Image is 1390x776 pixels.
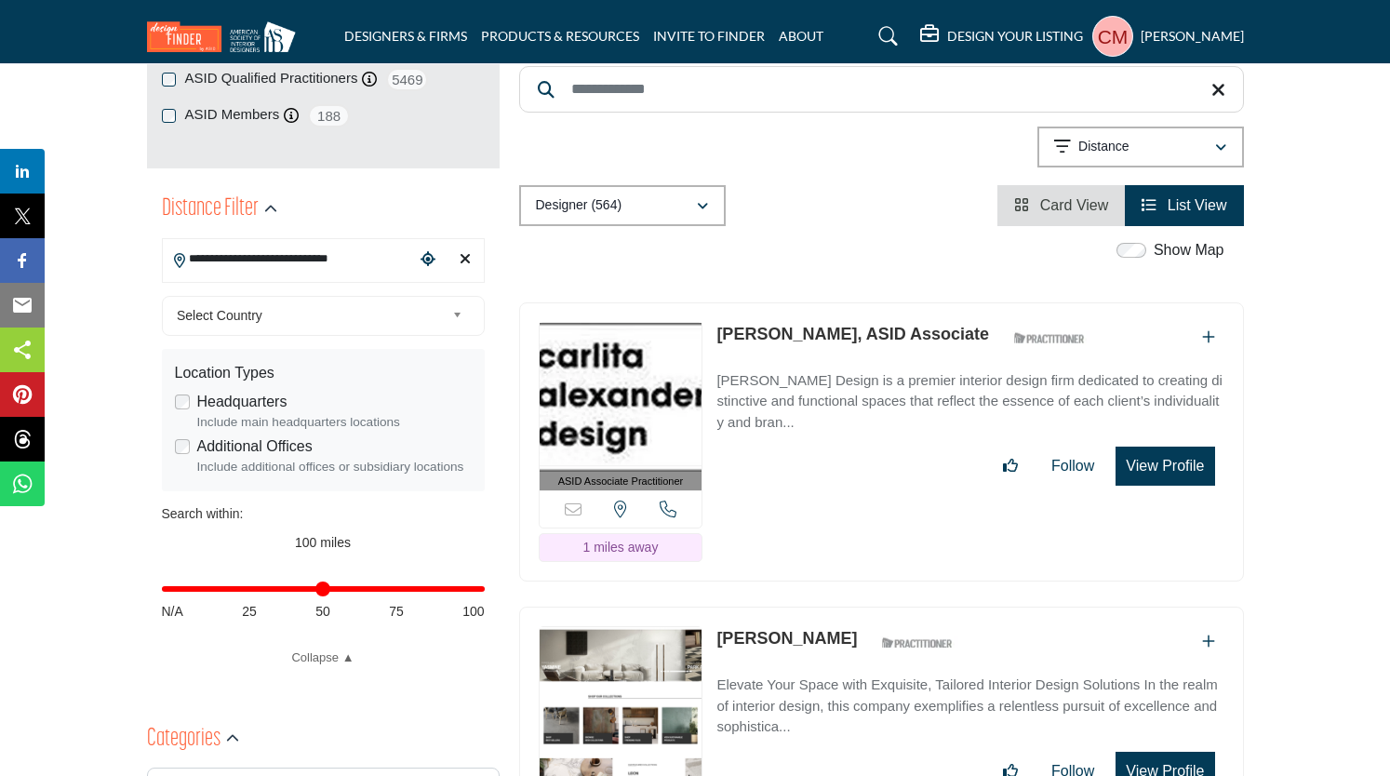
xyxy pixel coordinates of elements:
a: ABOUT [779,28,823,44]
span: 5469 [386,68,428,91]
a: [PERSON_NAME] [716,629,857,648]
h5: DESIGN YOUR LISTING [947,28,1083,45]
a: [PERSON_NAME], ASID Associate [716,325,989,343]
span: N/A [162,602,183,622]
p: Elevate Your Space with Exquisite, Tailored Interior Design Solutions In the realm of interior de... [716,675,1223,738]
div: Choose your current location [414,240,442,280]
span: Card View [1040,197,1109,213]
span: 75 [389,602,404,622]
a: ASID Associate Practitioner [540,323,702,491]
p: Distance [1078,138,1129,156]
label: Additional Offices [197,435,313,458]
a: DESIGNERS & FIRMS [344,28,467,44]
a: INVITE TO FINDER [653,28,765,44]
a: PRODUCTS & RESOURCES [481,28,639,44]
h5: [PERSON_NAME] [1141,27,1244,46]
a: Collapse ▲ [162,649,485,667]
a: View Card [1014,197,1108,213]
div: DESIGN YOUR LISTING [920,25,1083,47]
button: Designer (564) [519,185,726,226]
span: 1 miles away [582,540,658,555]
a: Elevate Your Space with Exquisite, Tailored Interior Design Solutions In the realm of interior de... [716,663,1223,738]
h2: Distance Filter [162,193,259,226]
p: Joseph Nacci [716,626,857,651]
button: View Profile [1116,447,1214,486]
input: Search Keyword [519,66,1244,113]
button: Show hide supplier dropdown [1092,16,1133,57]
span: Select Country [177,304,445,327]
a: Add To List [1202,634,1215,649]
img: Site Logo [147,21,305,52]
img: ASID Qualified Practitioners Badge Icon [1007,327,1090,350]
label: Headquarters [197,391,287,413]
span: 188 [308,104,350,127]
p: Carlita Alexander, ASID Associate [716,322,989,347]
img: Joseph Nacci [540,627,702,776]
div: Location Types [175,362,472,384]
div: Clear search location [451,240,479,280]
img: Carlita Alexander, ASID Associate [540,323,702,472]
label: ASID Members [185,104,280,126]
div: Include additional offices or subsidiary locations [197,458,472,476]
a: Search [861,21,910,51]
input: ASID Members checkbox [162,109,176,123]
button: Like listing [991,448,1030,485]
input: Search Location [163,241,414,277]
button: Distance [1037,127,1244,167]
span: List View [1168,197,1227,213]
h2: Categories [147,723,221,756]
p: [PERSON_NAME] Design is a premier interior design firm dedicated to creating distinctive and func... [716,370,1223,434]
input: ASID Qualified Practitioners checkbox [162,73,176,87]
div: Search within: [162,504,485,524]
span: 100 [462,602,484,622]
a: Add To List [1202,329,1215,345]
li: List View [1125,185,1243,226]
span: 50 [315,602,330,622]
a: [PERSON_NAME] Design is a premier interior design firm dedicated to creating distinctive and func... [716,359,1223,434]
button: Follow [1039,448,1106,485]
span: 25 [242,602,257,622]
img: ASID Qualified Practitioners Badge Icon [875,631,958,654]
label: ASID Qualified Practitioners [185,68,358,89]
label: Show Map [1154,239,1224,261]
span: ASID Associate Practitioner [558,474,684,489]
div: Include main headquarters locations [197,413,472,432]
span: 100 miles [295,535,351,550]
a: View List [1142,197,1226,213]
li: Card View [997,185,1125,226]
p: Designer (564) [536,196,622,215]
